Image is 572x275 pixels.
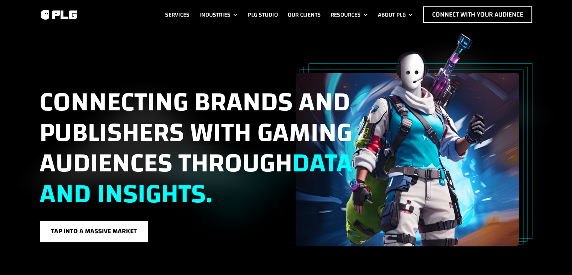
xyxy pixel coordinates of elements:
span: data and insights. [39,138,352,218]
a: About PLG [378,6,413,23]
a: Services [165,6,190,23]
a: Tap into a massive market [39,220,149,243]
a: PLG Studio [248,6,278,23]
a: Industries [199,6,238,23]
iframe: Chat Widget [534,239,572,275]
a: Our Clients [288,6,321,23]
a: Resources [331,6,368,23]
span: Connecting brands and publishers with gaming audiences through [39,77,352,219]
a: Connect with Your Audience [423,6,532,23]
